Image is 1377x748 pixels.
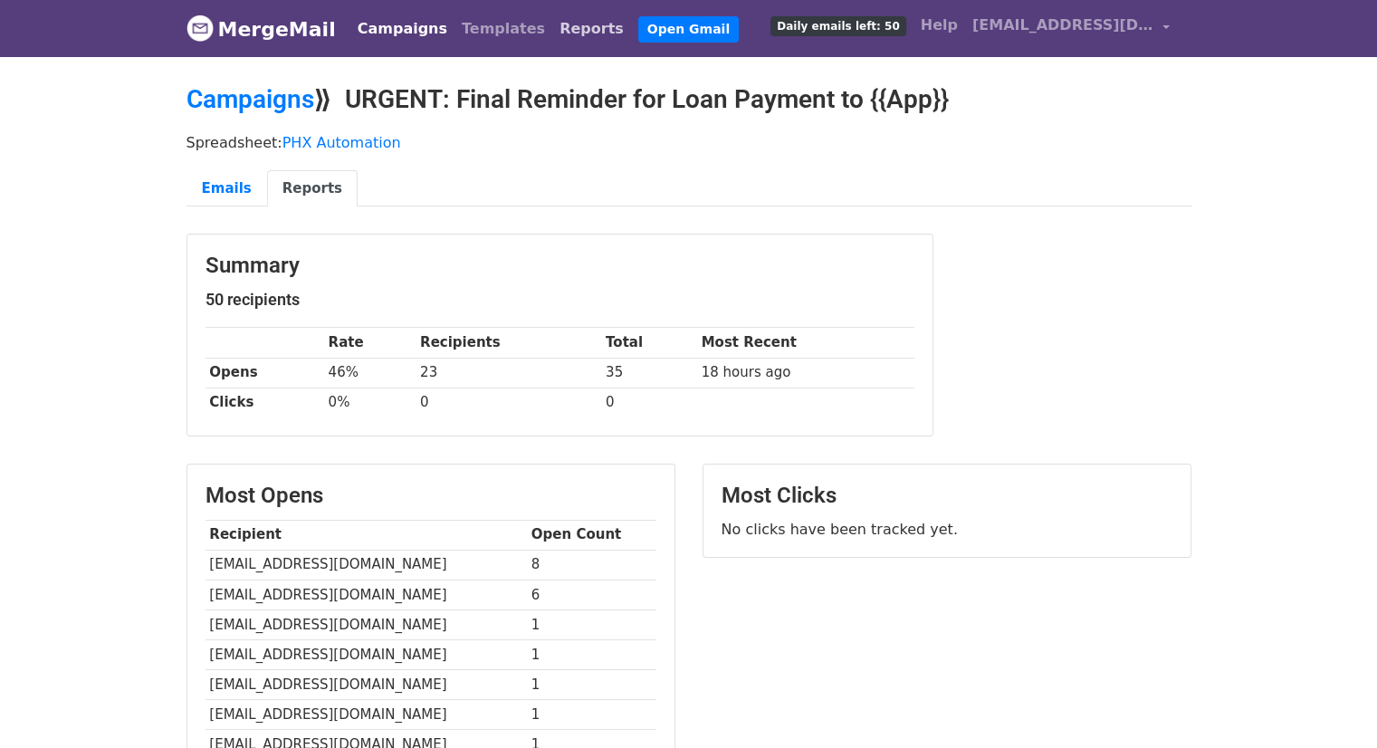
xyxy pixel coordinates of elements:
td: [EMAIL_ADDRESS][DOMAIN_NAME] [206,700,527,730]
th: Rate [324,328,416,358]
a: [EMAIL_ADDRESS][DOMAIN_NAME] [965,7,1177,50]
td: 18 hours ago [697,358,914,388]
h3: Most Opens [206,483,656,509]
td: 46% [324,358,416,388]
td: [EMAIL_ADDRESS][DOMAIN_NAME] [206,550,527,580]
th: Recipient [206,520,527,550]
th: Recipients [416,328,601,358]
span: [EMAIL_ADDRESS][DOMAIN_NAME] [972,14,1153,36]
th: Clicks [206,388,324,417]
a: Open Gmail [638,16,739,43]
td: 0 [601,388,697,417]
td: 6 [527,580,656,609]
td: [EMAIL_ADDRESS][DOMAIN_NAME] [206,670,527,700]
td: [EMAIL_ADDRESS][DOMAIN_NAME] [206,639,527,669]
td: [EMAIL_ADDRESS][DOMAIN_NAME] [206,580,527,609]
a: PHX Automation [282,134,401,151]
th: Most Recent [697,328,914,358]
span: Daily emails left: 50 [770,16,905,36]
td: 8 [527,550,656,580]
a: Daily emails left: 50 [763,7,913,43]
a: Reports [267,170,358,207]
td: 23 [416,358,601,388]
td: 1 [527,700,656,730]
h3: Most Clicks [722,483,1172,509]
iframe: Chat Widget [1286,661,1377,748]
img: MergeMail logo [186,14,214,42]
h5: 50 recipients [206,290,914,310]
th: Opens [206,358,324,388]
th: Total [601,328,697,358]
a: Help [913,7,965,43]
a: Campaigns [350,11,454,47]
a: MergeMail [186,10,336,48]
td: 1 [527,670,656,700]
th: Open Count [527,520,656,550]
td: 0 [416,388,601,417]
a: Emails [186,170,267,207]
td: 0% [324,388,416,417]
td: 1 [527,639,656,669]
td: 1 [527,609,656,639]
td: 35 [601,358,697,388]
a: Campaigns [186,84,314,114]
a: Templates [454,11,552,47]
a: Reports [552,11,631,47]
p: No clicks have been tracked yet. [722,520,1172,539]
h2: ⟫ URGENT: Final Reminder for Loan Payment to {{App}} [186,84,1191,115]
td: [EMAIL_ADDRESS][DOMAIN_NAME] [206,609,527,639]
h3: Summary [206,253,914,279]
p: Spreadsheet: [186,133,1191,152]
